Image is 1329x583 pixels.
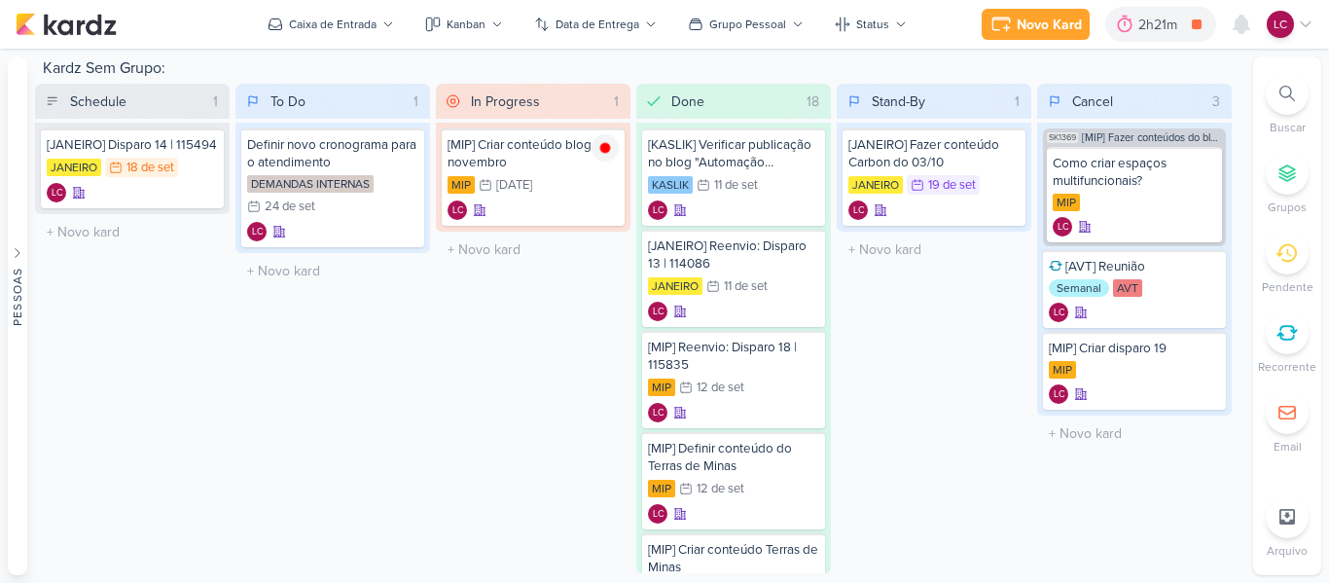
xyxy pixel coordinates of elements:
div: Como criar espaços multifuncionais? [1053,155,1216,190]
p: LC [1058,223,1068,233]
div: Laís Costa [47,183,66,202]
input: + Novo kard [39,218,226,246]
div: 11 de set [724,280,768,293]
div: Criador(a): Laís Costa [47,183,66,202]
div: [DATE] [496,179,532,192]
div: Criador(a): Laís Costa [1049,384,1068,404]
button: Novo Kard [982,9,1090,40]
p: LC [452,206,463,216]
input: + Novo kard [440,236,627,264]
p: Arquivo [1267,542,1308,560]
div: Pessoas [9,267,26,325]
div: Criador(a): Laís Costa [648,403,667,422]
div: MIP [648,480,675,497]
div: MIP [648,379,675,396]
div: Criador(a): Laís Costa [1049,303,1068,322]
span: [MIP] Fazer conteúdos do blog de MIP (Setembro e Outubro) [1082,132,1222,143]
p: Recorrente [1258,358,1316,376]
div: Criador(a): Laís Costa [648,504,667,524]
div: [JANEIRO] Reenvio: Disparo 13 | 114086 [648,237,819,273]
div: KASLIK [648,176,693,194]
div: [MIP] Criar disparo 19 [1049,340,1220,357]
div: Laís Costa [1049,384,1068,404]
p: LC [653,206,664,216]
div: 18 de set [126,162,174,174]
div: JANEIRO [848,176,903,194]
div: [JANEIRO] Fazer conteúdo Carbon do 03/10 [848,136,1020,171]
div: Laís Costa [1053,217,1072,237]
div: Criador(a): Laís Costa [1053,217,1072,237]
div: MIP [1049,361,1076,379]
div: Definir novo cronograma para o atendimento [247,136,418,171]
p: Grupos [1268,199,1307,216]
p: LC [1274,16,1287,33]
div: Laís Costa [648,504,667,524]
div: Laís Costa [1267,11,1294,38]
div: 3 [1204,91,1228,112]
p: LC [1054,309,1064,318]
p: LC [653,409,664,419]
input: + Novo kard [1041,419,1228,448]
p: Email [1274,438,1302,455]
div: Criador(a): Laís Costa [247,222,267,241]
div: 1 [606,91,627,112]
img: tracking [592,134,619,162]
div: [MIP] Criar conteúdo Terras de Minas [648,541,819,576]
div: 1 [205,91,226,112]
div: 11 de set [714,179,758,192]
div: 1 [406,91,426,112]
div: Semanal [1049,279,1109,297]
div: 2h21m [1138,15,1183,35]
p: Pendente [1262,278,1313,296]
div: Criador(a): Laís Costa [448,200,467,220]
div: Novo Kard [1017,15,1082,35]
div: Kardz Sem Grupo: [35,56,1245,84]
div: MIP [448,176,475,194]
div: JANEIRO [648,277,702,295]
input: + Novo kard [841,236,1027,264]
div: Criador(a): Laís Costa [848,200,868,220]
p: LC [653,308,664,317]
div: 12 de set [697,483,744,495]
div: 1 [1007,91,1027,112]
div: Criador(a): Laís Costa [648,200,667,220]
div: [AVT] Reunião [1049,258,1220,275]
div: 18 [799,91,827,112]
div: Laís Costa [648,403,667,422]
div: Laís Costa [648,302,667,321]
div: [KASLIK] Verificar publicação no blog "Automação residencial..." [648,136,819,171]
div: [MIP] Reenvio: Disparo 18 | 115835 [648,339,819,374]
div: Laís Costa [848,200,868,220]
div: Laís Costa [1049,303,1068,322]
div: Laís Costa [648,200,667,220]
img: kardz.app [16,13,117,36]
li: Ctrl + F [1253,72,1321,136]
div: [MIP] Definir conteúdo do Terras de Minas [648,440,819,475]
p: LC [1054,390,1064,400]
div: 12 de set [697,382,744,394]
div: MIP [1053,194,1080,211]
p: LC [853,206,864,216]
div: 19 de set [928,179,976,192]
input: + Novo kard [239,257,426,285]
span: SK1369 [1047,132,1078,143]
div: JANEIRO [47,159,101,176]
div: [JANEIRO] Disparo 14 | 115494 [47,136,218,154]
div: [MIP] Criar conteúdo blog novembro [448,136,619,171]
p: LC [653,510,664,520]
div: DEMANDAS INTERNAS [247,175,374,193]
div: 24 de set [265,200,315,213]
div: Laís Costa [448,200,467,220]
div: Laís Costa [247,222,267,241]
p: LC [52,189,62,199]
div: Criador(a): Laís Costa [648,302,667,321]
p: LC [252,228,263,237]
button: Pessoas [8,56,27,575]
p: Buscar [1270,119,1306,136]
div: AVT [1113,279,1142,297]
